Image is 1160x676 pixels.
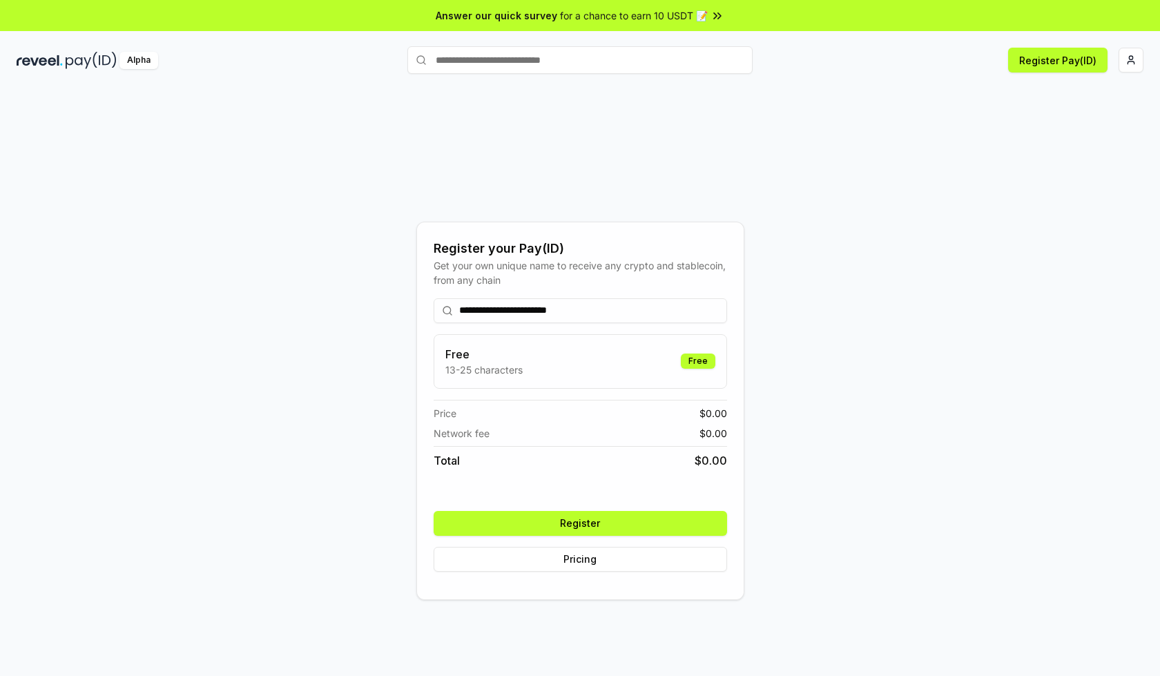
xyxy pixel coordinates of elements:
span: $ 0.00 [699,426,727,441]
button: Pricing [434,547,727,572]
span: Price [434,406,456,421]
div: Alpha [119,52,158,69]
img: pay_id [66,52,117,69]
span: Total [434,452,460,469]
span: $ 0.00 [699,406,727,421]
div: Register your Pay(ID) [434,239,727,258]
span: for a chance to earn 10 USDT 📝 [560,8,708,23]
div: Free [681,354,715,369]
span: $ 0.00 [695,452,727,469]
p: 13-25 characters [445,363,523,377]
span: Network fee [434,426,490,441]
span: Answer our quick survey [436,8,557,23]
button: Register Pay(ID) [1008,48,1108,73]
h3: Free [445,346,523,363]
button: Register [434,511,727,536]
img: reveel_dark [17,52,63,69]
div: Get your own unique name to receive any crypto and stablecoin, from any chain [434,258,727,287]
